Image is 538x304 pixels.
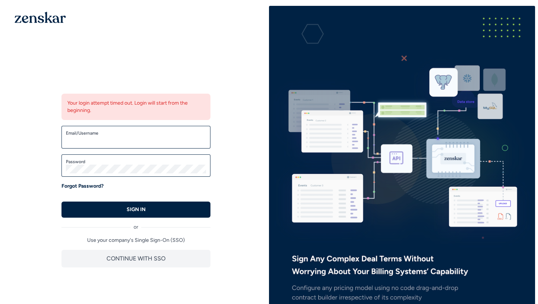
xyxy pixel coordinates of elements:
[61,202,210,218] button: SIGN IN
[61,250,210,267] button: CONTINUE WITH SSO
[61,237,210,244] p: Use your company's Single Sign-On (SSO)
[127,206,146,213] p: SIGN IN
[15,12,66,23] img: 1OGAJ2xQqyY4LXKgY66KYq0eOWRCkrZdAb3gUhuVAqdWPZE9SRJmCz+oDMSn4zDLXe31Ii730ItAGKgCKgCCgCikA4Av8PJUP...
[66,159,206,165] label: Password
[61,218,210,231] div: or
[61,183,104,190] a: Forgot Password?
[61,94,210,120] div: Your login attempt timed out. Login will start from the beginning.
[66,130,206,136] label: Email/Username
